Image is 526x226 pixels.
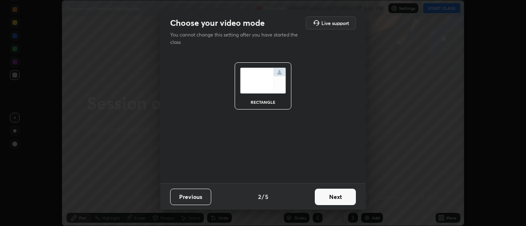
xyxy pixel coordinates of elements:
p: You cannot change this setting after you have started the class [170,31,303,46]
h4: / [262,192,264,201]
img: normalScreenIcon.ae25ed63.svg [240,68,286,94]
button: Previous [170,189,211,205]
h4: 5 [265,192,268,201]
button: Next [315,189,356,205]
h5: Live support [321,21,349,25]
div: rectangle [247,100,279,104]
h2: Choose your video mode [170,18,265,28]
h4: 2 [258,192,261,201]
